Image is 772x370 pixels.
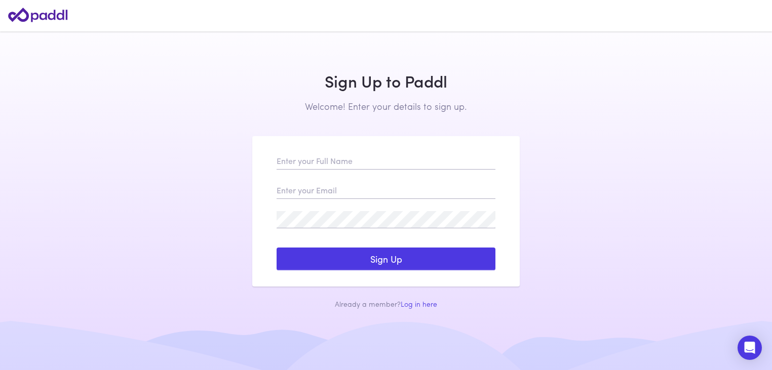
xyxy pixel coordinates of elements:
[277,182,495,199] input: Enter your Email
[277,152,495,170] input: Enter your Full Name
[252,299,520,309] div: Already a member?
[252,101,520,112] h2: Welcome! Enter your details to sign up.
[401,299,437,309] a: Log in here
[738,336,762,360] div: Open Intercom Messenger
[252,71,520,91] h1: Sign Up to Paddl
[277,248,495,271] button: Sign Up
